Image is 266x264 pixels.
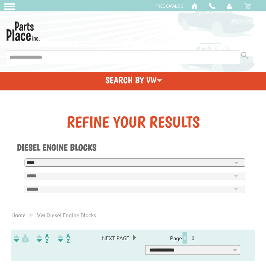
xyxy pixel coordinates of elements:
img: Sort by Headline [35,234,50,243]
span: VW diesel engine blocks [37,211,96,218]
img: filterpricelow.svg [14,234,29,243]
a: 2 [190,234,196,241]
h4: Search by VW [2,75,266,85]
a: Next Page [98,234,133,241]
div: Page [150,232,218,244]
img: Parts Place Inc! [6,19,40,41]
span: 1 [182,232,187,244]
h1: Diesel Engine Blocks [17,142,249,153]
span: Next Page [98,232,133,244]
a: Home [11,211,26,218]
div: Refine Your Results [17,112,249,131]
img: Sort by Sales Rank [56,234,71,243]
